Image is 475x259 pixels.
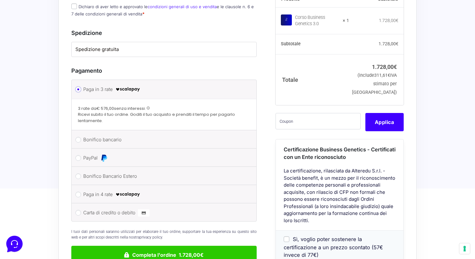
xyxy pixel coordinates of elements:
[394,64,397,70] span: €
[139,235,162,239] a: privacy policy
[100,35,116,41] p: 6 mesi fa
[10,25,53,30] span: Le tue conversazioni
[44,201,82,216] button: Messaggi
[379,42,398,47] bdi: 1.728,00
[284,236,383,258] span: Sì, voglio poter sostenere la certificazione a un prezzo scontato (57€ invece di 77€)
[75,46,253,53] label: Spedizione gratuita
[281,14,292,25] img: Corso Business Genetics 3.0
[83,208,243,217] label: Carta di credito o debito
[71,4,254,16] label: Dichiaro di aver letto e approvato le e le clausole n. 6 e 7 delle condizioni generali di vendita
[396,18,398,23] span: €
[284,236,289,242] input: Sì, voglio poter sostenere la certificazione a un prezzo scontato (57€ invece di 77€)
[56,25,116,30] a: [DEMOGRAPHIC_DATA] tutto
[71,229,257,240] p: I tuoi dati personali saranno utilizzati per elaborare il tuo ordine, supportare la tua esperienz...
[41,58,93,63] span: Inizia una conversazione
[26,35,96,42] span: [PERSON_NAME]
[115,191,140,198] img: scalapay-logo-black.png
[83,153,243,163] label: PayPal
[71,66,257,75] h3: Pagamento
[83,190,243,199] label: Paga in 4 rate
[284,146,396,160] span: Certificazione Business Genetics - Certificati con un Ente riconosciuto
[372,64,397,70] bdi: 1.728,00
[276,113,361,129] input: Coupon
[71,29,257,37] h3: Spedizione
[71,3,77,9] input: Dichiaro di aver letto e approvato lecondizioni generali di uso e venditae le clausole n. 6 e 7 d...
[83,172,243,181] label: Bonifico Bancario Estero
[276,34,349,54] th: Subtotale
[5,234,24,253] iframe: Customerly Messenger Launcher
[459,243,470,254] button: Le tue preferenze relative al consenso per le tecnologie di tracciamento
[83,85,243,94] label: Paga in 3 rate
[374,73,390,78] span: 311,61
[352,73,397,95] small: (include IVA stimato per [GEOGRAPHIC_DATA])
[10,36,23,48] img: dark
[14,93,103,99] input: Cerca un articolo...
[19,210,30,216] p: Home
[8,33,118,52] a: [PERSON_NAME]Come dicevo prima, se hai copymastery ma non hai un abbonamento attivo a PRO. Questo...
[100,154,108,162] img: PayPal
[138,209,150,217] img: Carta di credito o debito
[67,79,116,84] a: Apri Centro Assistenza
[82,201,121,216] button: Aiuto
[276,168,403,231] div: La certificazione, rilasciata da Alteredu S.r.l. - Società benefit, è un mezzo per il riconoscime...
[365,113,404,131] button: Applica
[26,43,96,49] p: Come dicevo prima, se hai copymastery ma non hai un abbonamento attivo a PRO. Questo spazio non è...
[396,42,398,47] span: €
[5,5,106,15] h2: Ciao da Marketers 👋
[10,54,116,67] button: Inizia una conversazione
[276,54,349,105] th: Totale
[10,79,49,84] span: Trova una risposta
[295,15,339,27] div: Corso Business Genetics 3.0
[379,18,398,23] bdi: 1.728,00
[148,4,217,9] a: condizioni generali di uso e vendita
[97,210,106,216] p: Aiuto
[115,86,140,93] img: scalapay-logo-black.png
[5,201,44,216] button: Home
[388,73,390,78] span: €
[343,18,349,24] strong: × 1
[54,210,71,216] p: Messaggi
[83,135,243,144] label: Bonifico bancario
